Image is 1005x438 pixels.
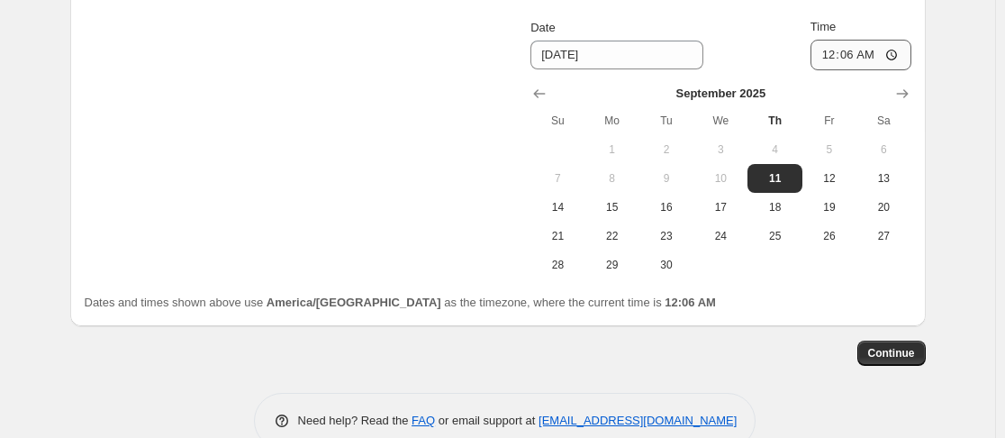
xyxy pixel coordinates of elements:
span: 13 [864,171,903,186]
span: 9 [647,171,686,186]
span: 23 [647,229,686,243]
button: Thursday September 25 2025 [747,222,801,251]
span: Sa [864,114,903,128]
span: Tu [647,114,686,128]
span: 26 [810,229,849,243]
span: Date [530,21,555,34]
button: Tuesday September 2 2025 [639,135,693,164]
span: 6 [864,142,903,157]
button: Sunday September 28 2025 [530,251,584,279]
button: Wednesday September 24 2025 [693,222,747,251]
span: 24 [701,229,740,243]
span: 14 [538,200,577,214]
span: 28 [538,258,577,272]
button: Wednesday September 10 2025 [693,164,747,193]
span: 4 [755,142,794,157]
button: Sunday September 7 2025 [530,164,584,193]
span: Fr [810,114,849,128]
button: Thursday September 4 2025 [747,135,801,164]
b: 12:06 AM [665,296,716,309]
span: Continue [868,346,915,360]
span: 2 [647,142,686,157]
button: Tuesday September 16 2025 [639,193,693,222]
button: Sunday September 14 2025 [530,193,584,222]
th: Friday [802,106,856,135]
input: 9/11/2025 [530,41,703,69]
span: 25 [755,229,794,243]
button: Thursday September 18 2025 [747,193,801,222]
button: Saturday September 20 2025 [856,193,910,222]
span: or email support at [435,414,539,427]
span: Su [538,114,577,128]
span: 18 [755,200,794,214]
span: Dates and times shown above use as the timezone, where the current time is [85,296,716,309]
button: Today Thursday September 11 2025 [747,164,801,193]
input: 12:00 [810,40,911,70]
span: 11 [755,171,794,186]
b: America/[GEOGRAPHIC_DATA] [267,296,441,309]
span: 10 [701,171,740,186]
span: Need help? Read the [298,414,412,427]
button: Tuesday September 9 2025 [639,164,693,193]
span: 29 [593,258,632,272]
button: Monday September 22 2025 [585,222,639,251]
button: Continue [857,341,926,366]
button: Tuesday September 23 2025 [639,222,693,251]
span: 1 [593,142,632,157]
span: We [701,114,740,128]
span: Mo [593,114,632,128]
button: Monday September 29 2025 [585,251,639,279]
button: Friday September 12 2025 [802,164,856,193]
span: 15 [593,200,632,214]
th: Wednesday [693,106,747,135]
span: 22 [593,229,632,243]
a: FAQ [412,414,435,427]
button: Sunday September 21 2025 [530,222,584,251]
th: Saturday [856,106,910,135]
span: 21 [538,229,577,243]
button: Show next month, October 2025 [890,81,915,106]
a: [EMAIL_ADDRESS][DOMAIN_NAME] [539,414,737,427]
span: 19 [810,200,849,214]
th: Tuesday [639,106,693,135]
span: 30 [647,258,686,272]
span: Time [810,20,836,33]
button: Monday September 1 2025 [585,135,639,164]
button: Monday September 8 2025 [585,164,639,193]
button: Wednesday September 3 2025 [693,135,747,164]
button: Friday September 26 2025 [802,222,856,251]
span: 17 [701,200,740,214]
th: Thursday [747,106,801,135]
span: 12 [810,171,849,186]
span: 8 [593,171,632,186]
span: 3 [701,142,740,157]
button: Saturday September 6 2025 [856,135,910,164]
button: Saturday September 27 2025 [856,222,910,251]
span: Th [755,114,794,128]
button: Tuesday September 30 2025 [639,251,693,279]
button: Monday September 15 2025 [585,193,639,222]
button: Saturday September 13 2025 [856,164,910,193]
button: Friday September 5 2025 [802,135,856,164]
span: 20 [864,200,903,214]
th: Sunday [530,106,584,135]
button: Show previous month, August 2025 [527,81,552,106]
button: Wednesday September 17 2025 [693,193,747,222]
span: 27 [864,229,903,243]
button: Friday September 19 2025 [802,193,856,222]
span: 16 [647,200,686,214]
span: 5 [810,142,849,157]
span: 7 [538,171,577,186]
th: Monday [585,106,639,135]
